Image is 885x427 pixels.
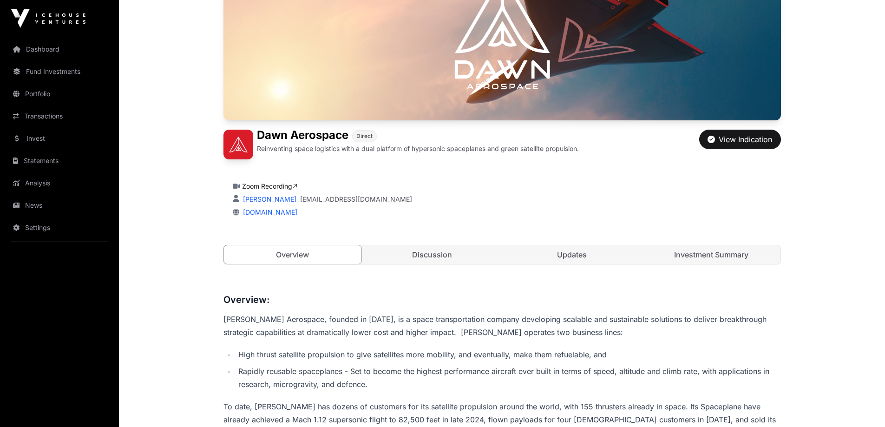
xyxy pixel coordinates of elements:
[708,134,772,145] div: View Indication
[363,245,501,264] a: Discussion
[642,245,780,264] a: Investment Summary
[236,348,781,361] li: High thrust satellite propulsion to give satellites more mobility, and eventually, make them refu...
[503,245,641,264] a: Updates
[7,195,111,216] a: News
[356,132,373,140] span: Direct
[223,313,781,339] p: [PERSON_NAME] Aerospace, founded in [DATE], is a space transportation company developing scalable...
[11,9,85,28] img: Icehouse Ventures Logo
[699,139,781,148] a: View Indication
[7,217,111,238] a: Settings
[257,130,348,142] h1: Dawn Aerospace
[839,382,885,427] iframe: Chat Widget
[7,84,111,104] a: Portfolio
[223,130,253,159] img: Dawn Aerospace
[241,195,296,203] a: [PERSON_NAME]
[7,106,111,126] a: Transactions
[699,130,781,149] button: View Indication
[223,245,362,264] a: Overview
[242,182,297,190] a: Zoom Recording
[223,292,781,307] h3: Overview:
[7,39,111,59] a: Dashboard
[7,61,111,82] a: Fund Investments
[257,144,579,153] p: Reinventing space logistics with a dual platform of hypersonic spaceplanes and green satellite pr...
[7,173,111,193] a: Analysis
[7,151,111,171] a: Statements
[236,365,781,391] li: Rapidly reusable spaceplanes - Set to become the highest performance aircraft ever built in terms...
[239,208,297,216] a: [DOMAIN_NAME]
[300,195,412,204] a: [EMAIL_ADDRESS][DOMAIN_NAME]
[7,128,111,149] a: Invest
[224,245,780,264] nav: Tabs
